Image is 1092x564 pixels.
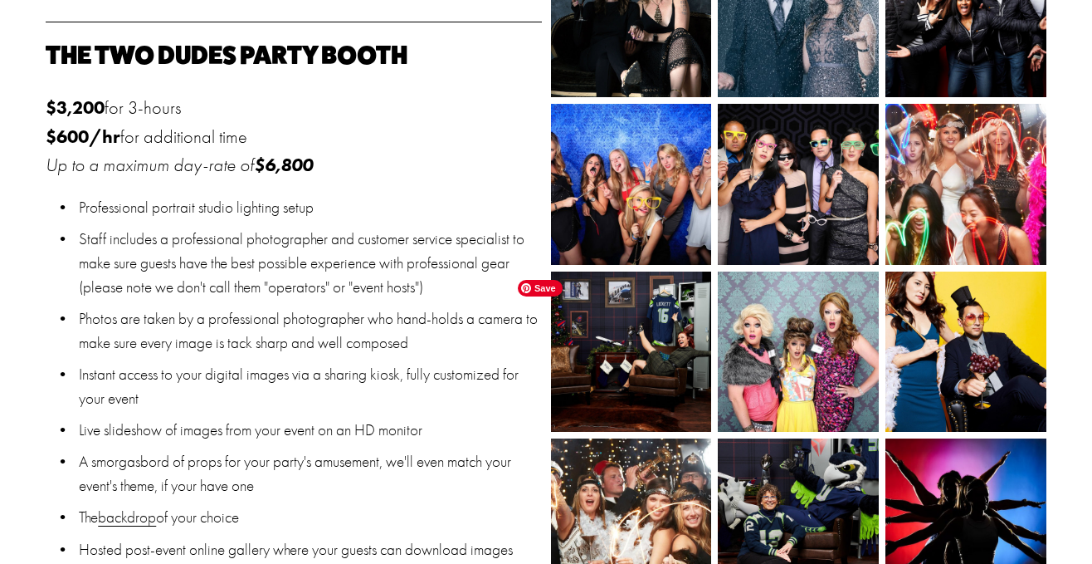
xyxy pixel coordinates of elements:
[98,508,156,527] a: backdrop
[79,506,541,530] p: The of your choice
[254,154,313,176] em: $6,800
[845,104,1086,265] img: Haley_Neil_2493.jpg
[46,154,254,176] em: Up to a maximum day-rate of
[678,104,919,265] img: 2Dudes_0186.jpg
[46,42,541,68] h2: THE TWO DUDES PARTY BOOTH
[509,272,753,433] img: delta5909_trophy.jpg
[678,272,919,433] img: 2Dudes_0061.jpg
[518,280,563,297] span: Save
[79,363,541,410] p: Instant access to your digital images via a sharing kiosk, fully customized for your event
[79,419,541,443] p: Live slideshow of images from your event on an HD monitor
[79,307,541,355] p: Photos are taken by a professional photographer who hand-holds a camera to make sure every image ...
[79,196,541,220] p: Professional portrait studio lighting setup
[46,96,105,119] strong: $3,200
[46,94,541,179] p: for 3-hours for additional time
[79,450,541,498] p: A smorgasbord of props for your party's amusement, we'll even match your event's theme, if your h...
[851,272,1081,433] img: LinkedIn_Fashion_11869.jpg
[510,104,752,265] img: 2Dudes_0106.jpg
[79,228,541,299] p: Staff includes a professional photographer and customer service specialist to make sure guests ha...
[46,125,120,148] strong: $600/hr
